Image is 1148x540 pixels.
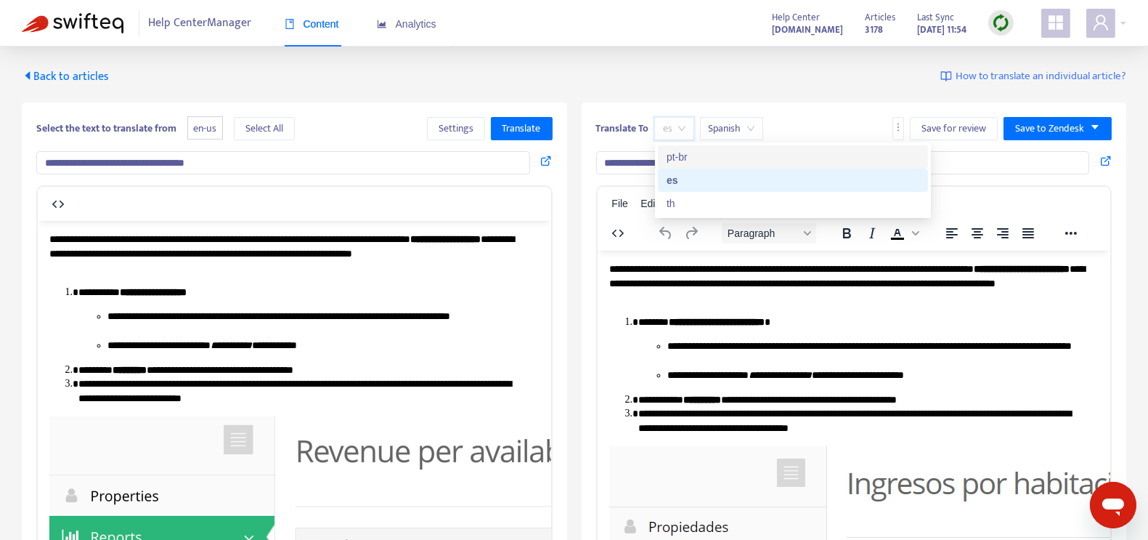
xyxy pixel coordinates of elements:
span: Save to Zendesk [1015,121,1084,137]
span: Help Center [772,9,820,25]
span: Articles [865,9,895,25]
span: Last Sync [917,9,954,25]
span: Select All [245,121,283,137]
b: Translate To [596,120,649,137]
button: Save to Zendeskcaret-down [1004,117,1112,140]
button: more [892,117,904,140]
div: es [667,172,919,188]
strong: 3178 [865,22,883,38]
a: [DOMAIN_NAME] [772,21,843,38]
span: Analytics [377,18,436,30]
strong: [DATE] 11:54 [917,22,966,38]
span: more [893,122,903,132]
span: en-us [187,116,223,140]
span: user [1092,14,1110,31]
span: File [611,198,628,209]
span: es [663,118,685,140]
img: Swifteq [22,13,123,33]
span: Edit [640,198,658,209]
span: area-chart [377,19,387,29]
button: Bold [834,223,858,243]
div: Text color Black [884,223,921,243]
div: th [658,192,928,215]
span: Save for review [921,121,986,137]
span: Content [285,18,339,30]
span: book [285,19,295,29]
button: Align center [964,223,989,243]
button: Align right [990,223,1014,243]
button: Undo [653,223,677,243]
a: How to translate an individual article? [940,68,1126,85]
button: Settings [427,117,485,140]
div: pt-br [658,145,928,169]
span: Settings [439,121,473,137]
button: Italic [859,223,884,243]
button: Save for review [910,117,998,140]
button: Translate [491,117,553,140]
span: Back to articles [22,67,109,86]
button: Align left [939,223,964,243]
img: image-link [940,70,952,82]
div: pt-br [667,149,919,165]
span: Paragraph [727,227,798,239]
strong: [DOMAIN_NAME] [772,22,843,38]
b: Select the text to translate from [36,120,176,137]
div: es [658,169,928,192]
span: Help Center Manager [149,9,252,37]
button: Block Paragraph [721,223,815,243]
button: Justify [1015,223,1040,243]
button: Select All [234,117,295,140]
span: Translate [502,121,541,137]
span: How to translate an individual article? [956,68,1126,85]
span: appstore [1047,14,1064,31]
span: caret-left [22,70,33,81]
iframe: Button to launch messaging window [1090,482,1136,528]
div: th [667,196,919,211]
button: Reveal or hide additional toolbar items [1058,223,1083,243]
img: sync.dc5367851b00ba804db3.png [992,14,1010,32]
button: Redo [678,223,703,243]
span: caret-down [1090,122,1100,132]
span: Spanish [709,118,754,140]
